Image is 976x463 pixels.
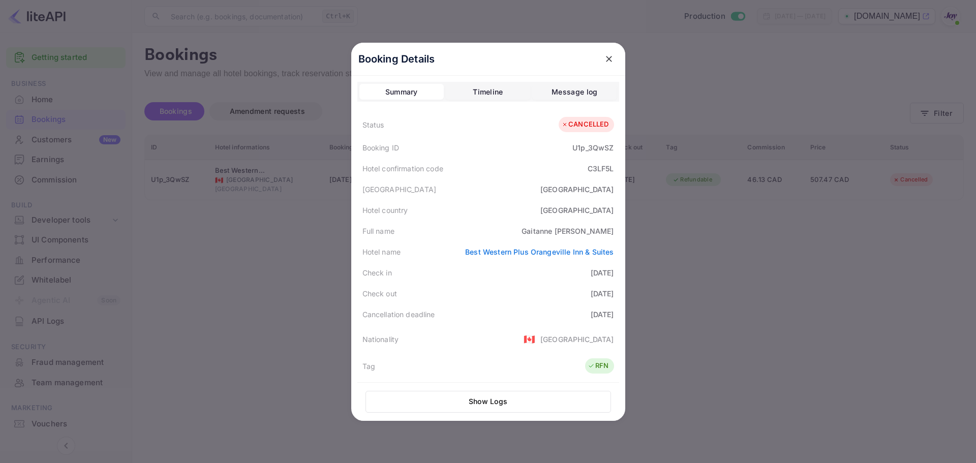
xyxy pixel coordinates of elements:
[362,163,443,174] div: Hotel confirmation code
[362,288,397,299] div: Check out
[522,226,614,236] div: Gaitanne [PERSON_NAME]
[561,119,608,130] div: CANCELLED
[591,309,614,320] div: [DATE]
[591,288,614,299] div: [DATE]
[358,51,435,67] p: Booking Details
[540,205,614,215] div: [GEOGRAPHIC_DATA]
[385,86,418,98] div: Summary
[600,50,618,68] button: close
[532,84,617,100] button: Message log
[572,142,614,153] div: U1p_3QwSZ
[362,205,408,215] div: Hotel country
[591,267,614,278] div: [DATE]
[524,330,535,348] span: United States
[588,361,608,371] div: RFN
[540,184,614,195] div: [GEOGRAPHIC_DATA]
[465,248,614,256] a: Best Western Plus Orangeville Inn & Suites
[359,84,444,100] button: Summary
[473,86,503,98] div: Timeline
[362,142,400,153] div: Booking ID
[362,184,437,195] div: [GEOGRAPHIC_DATA]
[362,226,394,236] div: Full name
[362,119,384,130] div: Status
[362,334,399,345] div: Nationality
[446,84,530,100] button: Timeline
[588,163,614,174] div: C3LF5L
[540,334,614,345] div: [GEOGRAPHIC_DATA]
[362,267,392,278] div: Check in
[365,391,611,413] button: Show Logs
[362,246,401,257] div: Hotel name
[552,86,597,98] div: Message log
[362,309,435,320] div: Cancellation deadline
[362,361,375,372] div: Tag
